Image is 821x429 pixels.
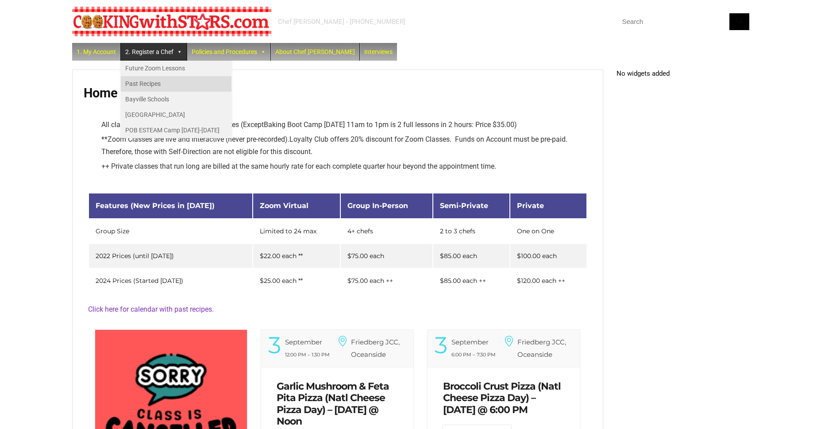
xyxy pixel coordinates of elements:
h1: Home [84,85,592,100]
a: [GEOGRAPHIC_DATA] [121,107,231,123]
div: 2022 Prices (until [DATE]) [96,253,246,259]
div: 4+ chefs [347,228,426,234]
a: 2. Register a Chef [121,43,187,61]
div: $100.00 each [517,253,580,259]
a: Interviews [360,43,397,61]
span: Baking Boot Camp [DATE] 11am to 1pm is 2 full lessons in 2 hours: Price $35.00) [264,120,517,129]
li: ** Loyalty Club offers 20% discount for Zoom Classes. Funds on Account must be pre-paid. Therefor... [101,133,587,158]
input: Search [617,13,749,30]
div: 2 to 3 chefs [440,228,503,234]
div: 3 [268,336,280,354]
div: $85.00 each ++ [440,278,503,284]
div: 12:00 PM – 1:30 PM [268,348,338,361]
div: $75.00 each [347,253,426,259]
div: 2024 Prices (Started [DATE]) [96,278,246,284]
a: About Chef [PERSON_NAME] [271,43,359,61]
div: September [285,336,322,348]
div: $22.00 each ** [260,253,333,259]
span: Features (New Prices in [DATE]) [96,201,215,210]
span: Group In-Person [347,201,408,210]
span: Private [517,201,544,210]
div: September [451,336,489,348]
li: All classes above are 1 lesson in 90 minutes (Except [101,119,587,131]
div: Group Size [96,228,246,234]
span: Semi-Private [440,201,488,210]
button: Search [729,13,749,30]
img: Chef Paula's Cooking With Stars [72,7,271,36]
div: 6:00 PM – 7:30 PM [435,348,504,361]
a: Past Recipes [121,76,231,92]
a: Click here for calendar with past recipes. [88,305,214,313]
p: No widgets added [617,70,749,77]
a: Broccoli Crust Pizza (Natl Cheese Pizza Day) – [DATE] @ 6:00 PM [443,380,561,416]
a: Policies and Procedures [187,43,270,61]
a: 1. My Account [72,43,120,61]
div: $85.00 each [440,253,503,259]
a: POB ESTEAM Camp [DATE]-[DATE] [121,123,231,138]
a: Future Zoom Lessons [121,61,231,76]
div: One on One [517,228,580,234]
h6: Friedberg JCC, Oceanside [351,336,400,360]
div: 3 [435,336,447,354]
div: $75.00 each ++ [347,278,426,284]
span: Zoom Classes are live and interactive (never pre-recorded). [108,135,289,143]
h6: Friedberg JCC, Oceanside [517,336,566,360]
a: Garlic Mushroom & Feta Pita Pizza (Natl Cheese Pizza Day) – [DATE] @ Noon [277,380,389,427]
div: Limited to 24 max [260,228,333,234]
div: $25.00 each ** [260,278,333,284]
li: ++ Private classes that run long are billed at the same hourly rate for each complete quarter hou... [101,160,587,173]
span: Zoom Virtual [260,201,308,210]
a: Bayville Schools [121,92,231,107]
div: Chef [PERSON_NAME] - [PHONE_NUMBER] [278,17,405,26]
div: $120.00 each ++ [517,278,580,284]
